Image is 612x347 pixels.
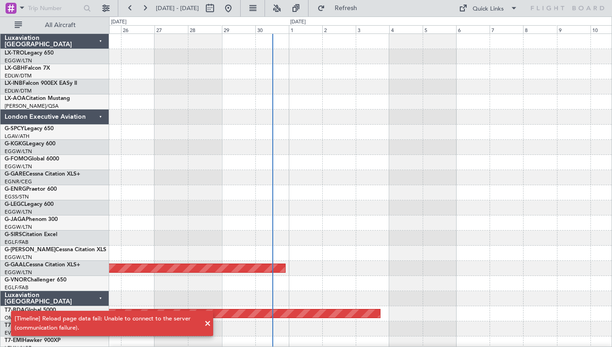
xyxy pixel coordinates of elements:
input: Trip Number [28,1,81,15]
a: EGGW/LTN [5,148,32,155]
a: G-FOMOGlobal 6000 [5,156,59,162]
div: 6 [456,25,490,33]
div: 3 [356,25,389,33]
div: Quick Links [473,5,504,14]
a: EGLF/FAB [5,239,28,246]
a: EDLW/DTM [5,72,32,79]
div: [Timeline] Reload page data fail: Unable to connect to the server (communication failure). [15,314,199,332]
span: G-JAGA [5,217,26,222]
a: EGLF/FAB [5,284,28,291]
div: 7 [490,25,523,33]
span: G-ENRG [5,187,26,192]
button: All Aircraft [10,18,99,33]
span: G-FOMO [5,156,28,162]
a: LX-AOACitation Mustang [5,96,70,101]
a: G-[PERSON_NAME]Cessna Citation XLS [5,247,106,253]
span: G-SIRS [5,232,22,237]
a: [PERSON_NAME]/QSA [5,103,59,110]
a: G-GAALCessna Citation XLS+ [5,262,80,268]
div: 9 [557,25,590,33]
a: EGNR/CEG [5,178,32,185]
a: G-VNORChallenger 650 [5,277,66,283]
span: All Aircraft [24,22,97,28]
span: [DATE] - [DATE] [156,4,199,12]
div: 28 [188,25,221,33]
a: LGAV/ATH [5,133,29,140]
span: G-SPCY [5,126,24,132]
span: LX-GBH [5,66,25,71]
div: 30 [255,25,289,33]
span: G-GAAL [5,262,26,268]
span: G-VNOR [5,277,27,283]
div: 2 [322,25,356,33]
a: EGGW/LTN [5,209,32,215]
span: Refresh [327,5,365,11]
button: Quick Links [454,1,522,16]
a: EGGW/LTN [5,269,32,276]
a: LX-GBHFalcon 7X [5,66,50,71]
a: EGGW/LTN [5,224,32,231]
div: [DATE] [111,18,127,26]
div: 27 [154,25,188,33]
a: G-GARECessna Citation XLS+ [5,171,80,177]
div: 4 [389,25,423,33]
a: EGGW/LTN [5,254,32,261]
a: G-LEGCLegacy 600 [5,202,54,207]
a: EGGW/LTN [5,57,32,64]
a: G-ENRGPraetor 600 [5,187,57,192]
a: EDLW/DTM [5,88,32,94]
button: Refresh [313,1,368,16]
a: LX-TROLegacy 650 [5,50,54,56]
span: LX-INB [5,81,22,86]
div: 26 [121,25,154,33]
a: G-JAGAPhenom 300 [5,217,58,222]
span: LX-TRO [5,50,24,56]
span: G-KGKG [5,141,26,147]
span: G-LEGC [5,202,24,207]
div: 29 [222,25,255,33]
a: LX-INBFalcon 900EX EASy II [5,81,77,86]
a: EGGW/LTN [5,163,32,170]
div: 5 [423,25,456,33]
div: [DATE] [290,18,306,26]
div: 1 [289,25,322,33]
a: G-KGKGLegacy 600 [5,141,55,147]
div: 8 [523,25,557,33]
span: LX-AOA [5,96,26,101]
a: EGSS/STN [5,193,29,200]
span: G-GARE [5,171,26,177]
a: G-SPCYLegacy 650 [5,126,54,132]
a: G-SIRSCitation Excel [5,232,57,237]
span: G-[PERSON_NAME] [5,247,55,253]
